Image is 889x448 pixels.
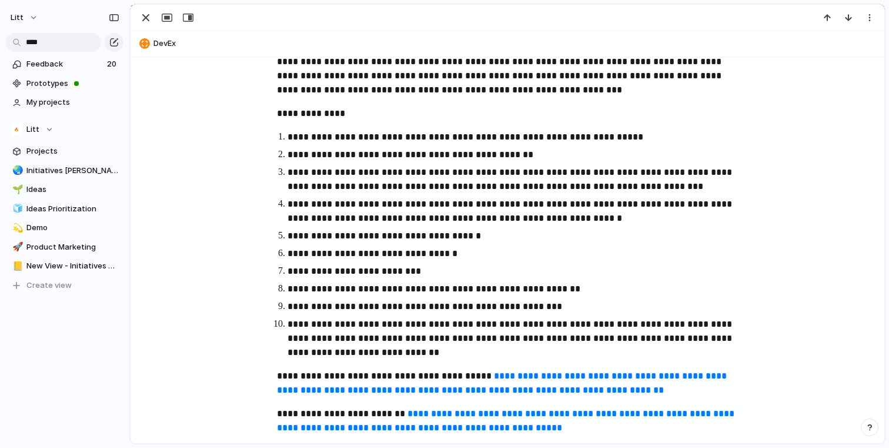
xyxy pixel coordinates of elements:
button: 🌱 [11,184,22,195]
span: New View - Initiatives and Goals [26,260,119,272]
span: Prototypes [26,78,119,89]
button: 💫 [11,222,22,234]
button: Litt [5,8,44,27]
span: Litt [11,12,24,24]
span: Ideas [26,184,119,195]
a: My projects [6,94,123,111]
a: Feedback20 [6,55,123,73]
a: 🚀Product Marketing [6,238,123,256]
button: 📒 [11,260,22,272]
span: 20 [107,58,119,70]
a: 🌱Ideas [6,181,123,198]
a: Projects [6,142,123,160]
span: Projects [26,145,119,157]
span: Demo [26,222,119,234]
div: 🧊 [12,202,21,215]
span: Ideas Prioritization [26,203,119,215]
span: My projects [26,97,119,108]
button: Create view [6,277,123,294]
a: 🧊Ideas Prioritization [6,200,123,218]
a: 💫Demo [6,219,123,237]
div: 🚀 [12,240,21,254]
button: 🌏 [11,165,22,177]
span: Product Marketing [26,241,119,253]
button: Litt [6,121,123,138]
span: Feedback [26,58,103,70]
div: 🌏 [12,164,21,177]
div: 📒 [12,260,21,273]
div: 💫 [12,221,21,235]
a: 🌏Initiatives [PERSON_NAME] [6,162,123,180]
span: Initiatives [PERSON_NAME] [26,165,119,177]
span: Litt [26,124,39,135]
button: 🚀 [11,241,22,253]
span: Create view [26,280,72,291]
button: 🧊 [11,203,22,215]
button: DevEx [136,34,879,53]
a: 📒New View - Initiatives and Goals [6,257,123,275]
span: DevEx [153,38,879,49]
div: 🌱 [12,183,21,197]
a: Prototypes [6,75,123,92]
